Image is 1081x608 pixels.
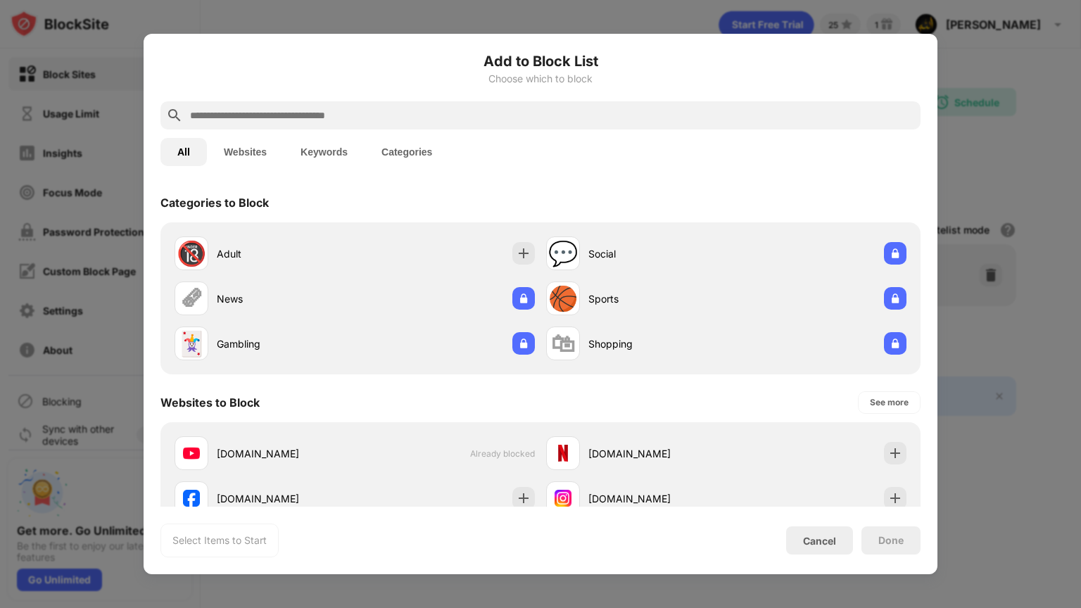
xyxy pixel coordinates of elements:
[588,446,726,461] div: [DOMAIN_NAME]
[588,336,726,351] div: Shopping
[548,239,578,268] div: 💬
[160,395,260,410] div: Websites to Block
[183,445,200,462] img: favicons
[177,239,206,268] div: 🔞
[183,490,200,507] img: favicons
[284,138,365,166] button: Keywords
[588,491,726,506] div: [DOMAIN_NAME]
[588,291,726,306] div: Sports
[207,138,284,166] button: Websites
[548,284,578,313] div: 🏀
[160,51,921,72] h6: Add to Block List
[217,491,355,506] div: [DOMAIN_NAME]
[588,246,726,261] div: Social
[217,291,355,306] div: News
[160,73,921,84] div: Choose which to block
[217,446,355,461] div: [DOMAIN_NAME]
[217,246,355,261] div: Adult
[166,107,183,124] img: search.svg
[803,535,836,547] div: Cancel
[177,329,206,358] div: 🃏
[878,535,904,546] div: Done
[470,448,535,459] span: Already blocked
[551,329,575,358] div: 🛍
[217,336,355,351] div: Gambling
[160,196,269,210] div: Categories to Block
[870,395,909,410] div: See more
[172,533,267,547] div: Select Items to Start
[179,284,203,313] div: 🗞
[555,445,571,462] img: favicons
[160,138,207,166] button: All
[365,138,449,166] button: Categories
[555,490,571,507] img: favicons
